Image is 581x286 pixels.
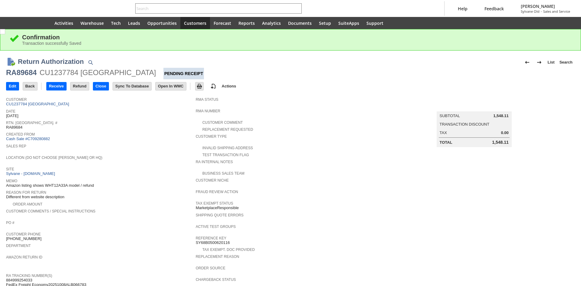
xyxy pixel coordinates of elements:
input: Back [23,82,37,90]
a: CU1237784 [GEOGRAPHIC_DATA] [6,102,71,106]
span: 1,548.11 [492,140,509,145]
div: Confirmation [22,34,572,41]
a: Memo [6,179,17,183]
a: Home [36,17,51,29]
input: Receive [47,82,66,90]
span: Support [366,20,383,26]
span: - [541,9,542,14]
a: Tech [107,17,124,29]
svg: Recent Records [11,19,18,27]
a: Search [557,58,575,67]
a: Order Amount [13,202,42,206]
span: MarketplaceResponsible [196,205,239,210]
span: Amazon listing shows WHT12A33A model / refund [6,183,94,188]
span: Sylvane Old [521,9,540,14]
a: RA Internal Notes [196,160,233,164]
span: Forecast [214,20,231,26]
span: 1,548.11 [493,113,509,118]
a: Tax Exempt. Doc Provided [202,248,255,252]
img: add-record.svg [210,83,217,90]
a: Department [6,244,31,248]
a: Setup [315,17,335,29]
a: Test Transaction Flag [202,153,249,157]
input: Sync To Database [113,82,151,90]
a: Sylvane - [DOMAIN_NAME] [6,171,57,176]
a: Invalid Shipping Address [202,146,253,150]
a: Fraud Review Action [196,190,238,194]
a: Order Source [196,266,225,270]
a: Customer Niche [196,178,229,182]
a: Replacement reason [196,255,239,259]
input: Search [136,5,293,12]
a: Reference Key [196,236,226,240]
a: Site [6,167,14,171]
img: Previous [524,59,531,66]
a: Reason For Return [6,190,46,195]
a: Date [6,109,15,113]
span: [PERSON_NAME] [521,3,570,9]
span: Setup [319,20,331,26]
a: Support [363,17,387,29]
img: Quick Find [87,59,94,66]
span: RA89684 [6,125,22,130]
span: 0.00 [501,130,508,135]
a: Documents [284,17,315,29]
span: Leads [128,20,140,26]
span: Feedback [484,6,504,12]
a: Transaction Discount [440,122,490,127]
input: Print [195,82,203,90]
span: Documents [288,20,312,26]
a: Customer Comment [202,120,243,125]
a: RMA Status [196,97,218,102]
svg: Shortcuts [25,19,33,27]
span: Customers [184,20,206,26]
span: SY68B0500620116 [196,240,230,245]
a: RMA Number [196,109,220,113]
span: Help [458,6,468,12]
a: Replacement Requested [202,127,253,132]
span: Different from website description [6,195,64,199]
input: Refund [71,82,89,90]
a: Tax Exempt Status [196,201,233,205]
a: Activities [51,17,77,29]
h1: Return Authorization [18,57,84,67]
a: Cash Sale #C709280882 [6,136,50,141]
svg: Search [293,5,300,12]
a: SuiteApps [335,17,363,29]
a: Actions [219,84,239,88]
a: Customer [6,97,27,102]
a: Shipping Quote Errors [196,213,244,217]
span: Sales and Service [543,9,570,14]
span: Analytics [262,20,281,26]
div: Pending Receipt [163,68,204,79]
img: Next [536,59,543,66]
a: Chargeback Status [196,278,236,282]
span: Activities [54,20,73,26]
caption: Summary [437,102,512,111]
img: Print [196,83,203,90]
a: Rtn. [GEOGRAPHIC_DATA]. # [6,121,57,125]
a: Active Test Groups [196,225,236,229]
a: RA Tracking Number(s) [6,274,52,278]
a: Reports [235,17,258,29]
a: Amazon Return ID [6,255,42,259]
a: Opportunities [144,17,180,29]
span: Opportunities [147,20,177,26]
span: SuiteApps [338,20,359,26]
a: Analytics [258,17,284,29]
a: PO # [6,221,14,225]
a: Forecast [210,17,235,29]
a: Subtotal [440,113,460,118]
a: Created From [6,132,35,136]
a: Leads [124,17,144,29]
svg: Home [40,19,47,27]
a: Customer Comments / Special Instructions [6,209,95,213]
div: CU1237784 [GEOGRAPHIC_DATA] [40,68,156,77]
input: Close [93,82,109,90]
input: Open In WMC [156,82,186,90]
span: Tech [111,20,121,26]
div: RA89684 [6,68,37,77]
a: Customer Type [196,134,227,139]
a: Customers [180,17,210,29]
a: Recent Records [7,17,22,29]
